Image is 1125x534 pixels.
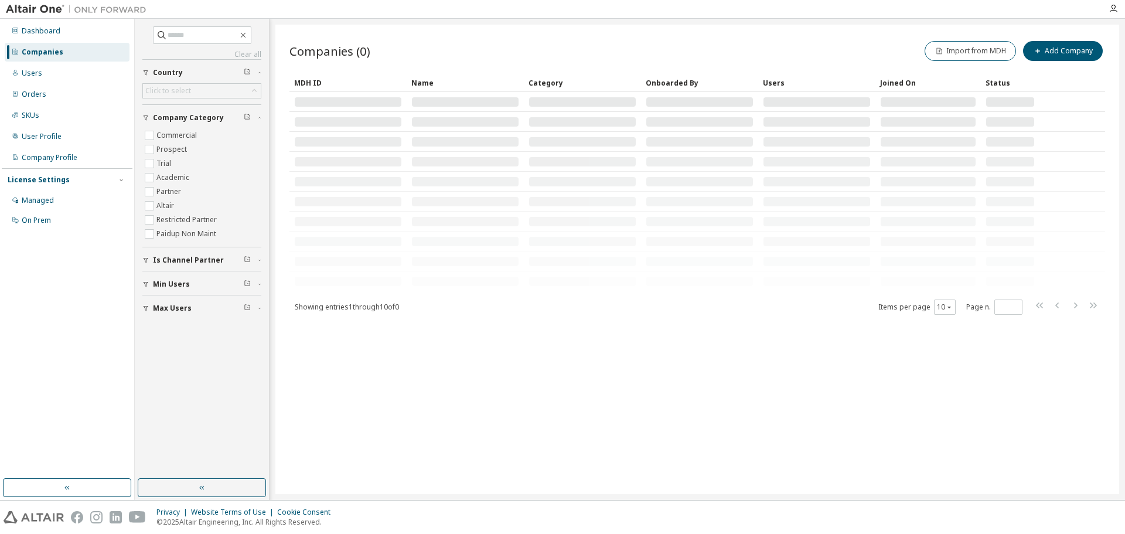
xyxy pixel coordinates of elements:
label: Trial [156,157,173,171]
div: User Profile [22,132,62,141]
label: Paidup Non Maint [156,227,219,241]
a: Clear all [142,50,261,59]
div: Users [763,73,871,92]
span: Clear filter [244,280,251,289]
label: Restricted Partner [156,213,219,227]
div: Orders [22,90,46,99]
span: Is Channel Partner [153,256,224,265]
button: Is Channel Partner [142,247,261,273]
img: facebook.svg [71,511,83,523]
label: Partner [156,185,183,199]
button: 10 [937,302,953,312]
label: Prospect [156,142,189,157]
span: Showing entries 1 through 10 of 0 [295,302,399,312]
img: Altair One [6,4,152,15]
p: © 2025 Altair Engineering, Inc. All Rights Reserved. [156,517,337,527]
img: linkedin.svg [110,511,122,523]
span: Min Users [153,280,190,289]
button: Company Category [142,105,261,131]
button: Import from MDH [925,41,1016,61]
button: Country [142,60,261,86]
div: Click to select [143,84,261,98]
div: Dashboard [22,26,60,36]
span: Clear filter [244,304,251,313]
span: Max Users [153,304,192,313]
div: Category [529,73,636,92]
div: Users [22,69,42,78]
button: Max Users [142,295,261,321]
span: Clear filter [244,256,251,265]
div: On Prem [22,216,51,225]
button: Min Users [142,271,261,297]
div: Joined On [880,73,976,92]
div: Status [986,73,1035,92]
div: Onboarded By [646,73,754,92]
span: Company Category [153,113,224,123]
span: Companies (0) [289,43,370,59]
div: License Settings [8,175,70,185]
div: SKUs [22,111,39,120]
div: Managed [22,196,54,205]
label: Academic [156,171,192,185]
div: Click to select [145,86,191,96]
div: Companies [22,47,63,57]
img: youtube.svg [129,511,146,523]
span: Page n. [966,300,1022,315]
span: Country [153,68,183,77]
span: Clear filter [244,113,251,123]
div: Website Terms of Use [191,508,277,517]
button: Add Company [1023,41,1103,61]
span: Items per page [878,300,956,315]
div: Company Profile [22,153,77,162]
img: instagram.svg [90,511,103,523]
label: Commercial [156,128,199,142]
span: Clear filter [244,68,251,77]
div: Privacy [156,508,191,517]
div: MDH ID [294,73,402,92]
div: Cookie Consent [277,508,337,517]
img: altair_logo.svg [4,511,64,523]
label: Altair [156,199,176,213]
div: Name [411,73,519,92]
